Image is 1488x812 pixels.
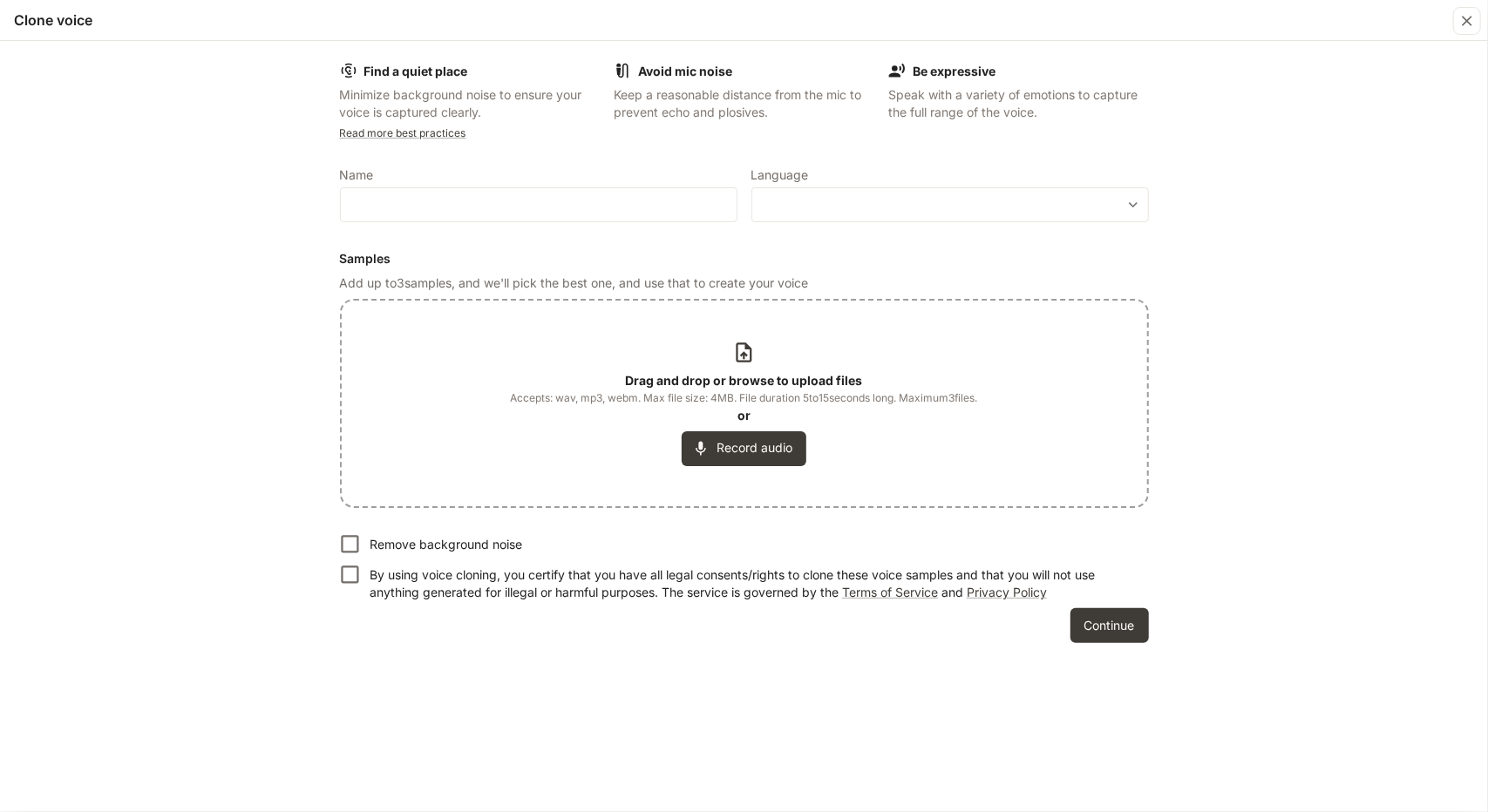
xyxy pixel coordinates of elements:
button: Record audio [682,431,806,466]
b: Avoid mic noise [638,64,732,78]
b: Drag and drop or browse to upload files [626,373,863,388]
a: Read more best practices [340,126,466,139]
p: Keep a reasonable distance from the mic to prevent echo and plosives. [614,86,874,121]
p: Remove background noise [370,536,522,553]
p: Language [751,169,809,181]
h5: Clone voice [14,10,92,30]
b: Find a quiet place [364,64,468,78]
h6: Samples [340,250,1149,267]
p: Speak with a variety of emotions to capture the full range of the voice. [888,86,1149,121]
a: Terms of Service [842,585,938,599]
a: Privacy Policy [967,585,1047,599]
p: Minimize background noise to ensure your voice is captured clearly. [340,86,601,121]
b: Be expressive [913,64,995,78]
button: Continue [1070,608,1149,643]
p: Add up to 3 samples, and we'll pick the best one, and use that to create your voice [340,274,1149,292]
p: By using voice cloning, you certify that you have all legal consents/rights to clone these voice ... [370,566,1135,601]
p: Name [340,169,374,181]
span: Accepts: wav, mp3, webm. Max file size: 4MB. File duration 5 to 15 seconds long. Maximum 3 files. [511,389,978,407]
b: or [737,408,751,423]
div: ​ [752,196,1148,213]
